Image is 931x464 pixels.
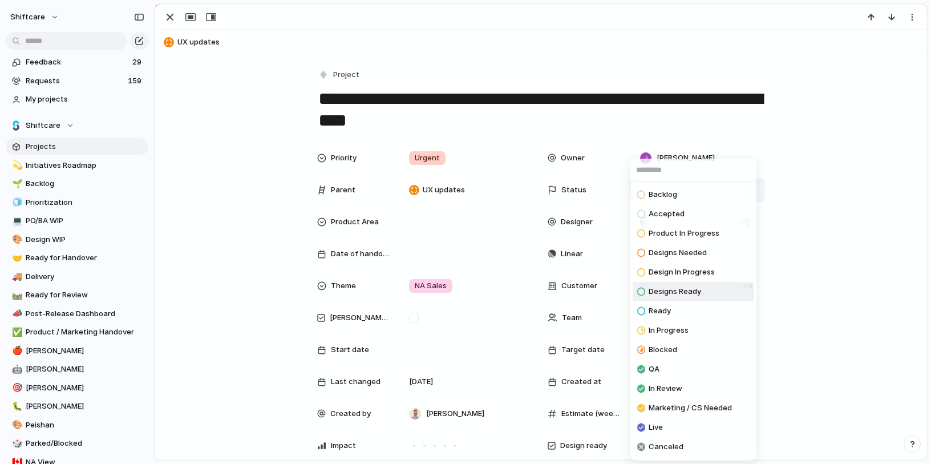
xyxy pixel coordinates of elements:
[649,364,659,375] span: QA
[649,383,682,394] span: In Review
[649,402,732,414] span: Marketing / CS Needed
[649,422,663,433] span: Live
[649,305,671,317] span: Ready
[649,228,719,239] span: Product In Progress
[649,189,677,200] span: Backlog
[649,441,683,453] span: Canceled
[649,286,701,297] span: Designs Ready
[649,267,715,278] span: Design In Progress
[649,208,685,220] span: Accepted
[649,247,707,259] span: Designs Needed
[649,344,677,356] span: Blocked
[649,325,689,336] span: In Progress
